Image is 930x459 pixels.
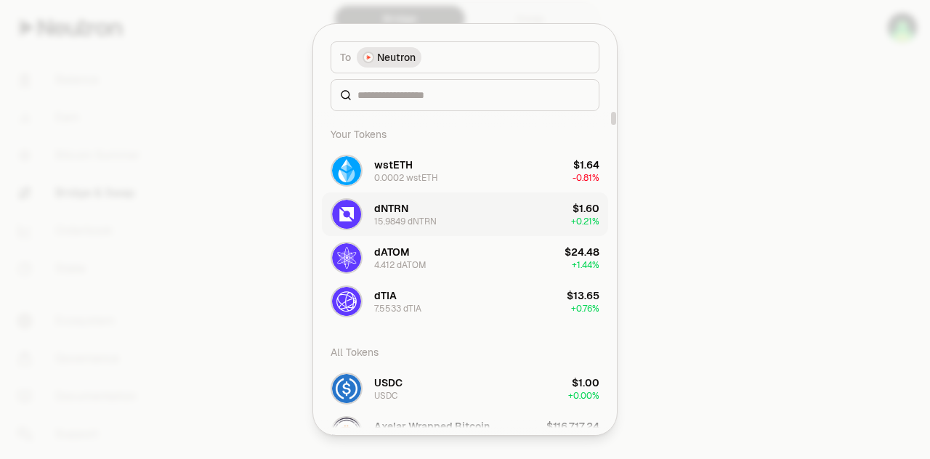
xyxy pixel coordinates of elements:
button: USDC LogoUSDCUSDC$1.00+0.00% [322,367,608,410]
div: 0.0002 wstETH [374,172,438,184]
div: dATOM [374,245,410,259]
img: wstETH Logo [332,156,361,185]
button: dNTRN LogodNTRN15.9849 dNTRN$1.60+0.21% [322,192,608,236]
div: dNTRN [374,201,408,216]
div: wBTC.axl [374,434,412,445]
span: To [340,50,351,65]
div: $13.65 [567,288,599,303]
div: $1.60 [573,201,599,216]
div: Your Tokens [322,120,608,149]
div: $116,717.24 [546,419,599,434]
span: + 0.76% [571,303,599,314]
span: Neutron [377,50,416,65]
div: $1.64 [573,158,599,172]
span: + 1.44% [572,259,599,271]
img: Neutron Logo [364,53,373,62]
div: USDC [374,375,403,390]
button: dATOM LogodATOM4.412 dATOM$24.48+1.44% [322,236,608,280]
div: 7.5533 dTIA [374,303,421,314]
div: dTIA [374,288,397,303]
button: dTIA LogodTIA7.5533 dTIA$13.65+0.76% [322,280,608,323]
span: + 0.21% [571,216,599,227]
div: $1.00 [572,375,599,390]
div: Axelar Wrapped Bitcoin [374,419,490,434]
div: All Tokens [322,338,608,367]
img: wBTC.axl Logo [332,418,361,447]
div: USDC [374,390,397,402]
span: -0.81% [573,172,599,184]
span: -0.38% [571,434,599,445]
img: dATOM Logo [332,243,361,272]
div: 15.9849 dNTRN [374,216,437,227]
img: dTIA Logo [332,287,361,316]
img: USDC Logo [332,374,361,403]
button: ToNeutron LogoNeutron [331,41,599,73]
div: $24.48 [565,245,599,259]
button: wstETH LogowstETH0.0002 wstETH$1.64-0.81% [322,149,608,192]
div: 4.412 dATOM [374,259,426,271]
img: dNTRN Logo [332,200,361,229]
span: + 0.00% [568,390,599,402]
div: wstETH [374,158,413,172]
button: wBTC.axl LogoAxelar Wrapped BitcoinwBTC.axl$116,717.24-0.38% [322,410,608,454]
